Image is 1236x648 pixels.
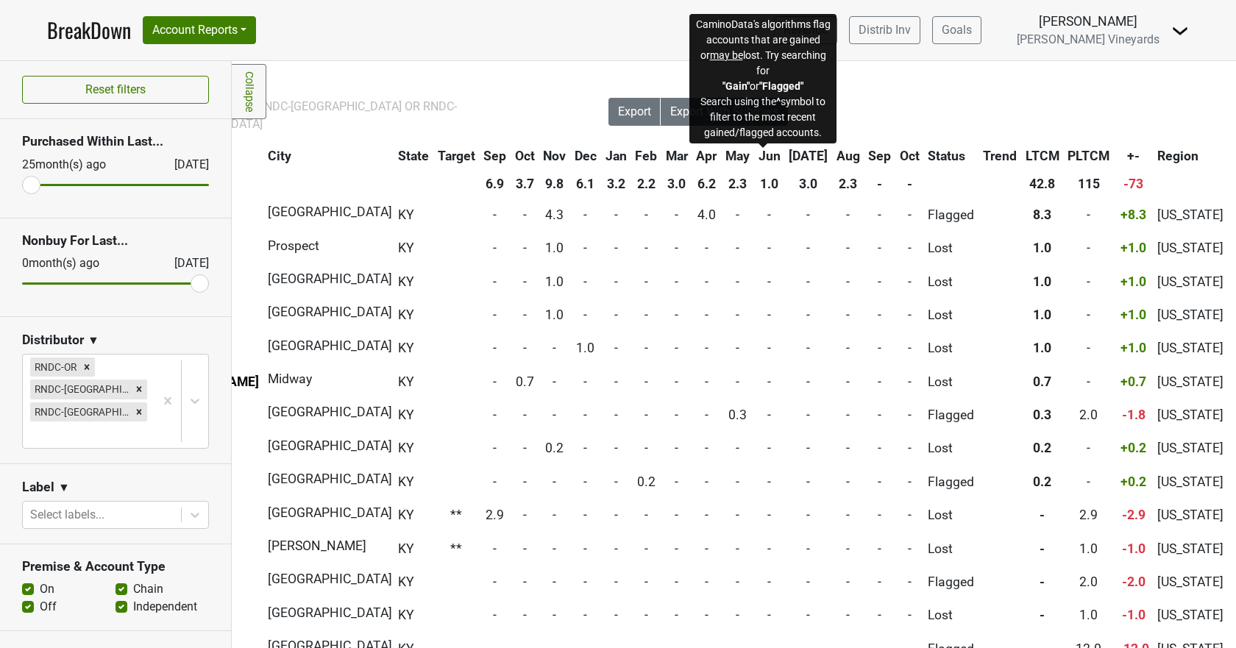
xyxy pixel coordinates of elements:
th: 9.8 [540,171,570,197]
span: [US_STATE] [1157,508,1223,522]
span: [GEOGRAPHIC_DATA] [268,271,392,286]
span: - [846,274,850,289]
span: - [767,274,771,289]
span: - [644,508,648,522]
span: [US_STATE] [1157,341,1223,355]
span: - [767,407,771,422]
span: - [493,207,497,222]
span: [US_STATE] [1157,207,1223,222]
a: Goals [932,16,981,44]
span: -1.8 [1122,407,1146,422]
span: - [767,374,771,389]
a: Collapse [232,64,266,119]
span: - [523,541,527,556]
span: - [705,241,708,255]
span: - [908,274,912,289]
span: ▼ [58,479,70,496]
span: 0.2 [637,474,656,489]
label: Independent [133,598,197,616]
span: +1.0 [1120,307,1146,322]
th: 6.1 [571,171,600,197]
span: - [705,374,708,389]
span: - [1040,508,1045,522]
span: - [644,341,648,355]
span: 0.2 [1033,474,1051,489]
span: - [583,407,587,422]
span: - [675,407,678,422]
span: - [583,207,587,222]
td: Flagged [925,466,979,497]
span: KY [398,541,414,556]
th: 2.3 [722,171,753,197]
span: - [523,307,527,322]
span: - [806,341,810,355]
div: [PERSON_NAME] [1017,12,1159,31]
span: - [806,508,810,522]
th: Feb: activate to sort column ascending [631,143,661,169]
span: [PERSON_NAME] Vineyards [1017,32,1159,46]
span: - [767,307,771,322]
span: +0.2 [1120,441,1146,455]
span: - [767,341,771,355]
span: -73 [1123,177,1143,191]
th: 6.9 [480,171,510,197]
th: Target: activate to sort column ascending [434,143,479,169]
span: KY [398,274,414,289]
span: KY [398,407,414,422]
span: - [493,241,497,255]
span: - [1087,274,1090,289]
span: 1.0 [545,307,564,322]
span: 1.0 [1033,341,1051,355]
span: - [675,508,678,522]
span: - [806,474,810,489]
span: - [614,341,618,355]
span: - [767,508,771,522]
span: [US_STATE] [1157,307,1223,322]
div: Remove RNDC-WA [131,402,147,421]
label: On [40,580,54,598]
span: - [614,441,618,455]
span: 0.7 [1033,374,1051,389]
span: 1.0 [1033,274,1051,289]
span: [US_STATE] [1157,274,1223,289]
span: - [705,474,708,489]
span: - [806,407,810,422]
span: - [614,207,618,222]
span: - [523,474,527,489]
td: Lost [925,432,979,464]
a: BreakDown [47,15,131,46]
span: - [644,374,648,389]
span: -2.9 [1122,508,1146,522]
b: "Gain" [722,80,750,92]
span: - [767,474,771,489]
div: 0 month(s) ago [22,254,139,272]
span: - [553,407,556,422]
span: - [878,407,881,422]
span: - [493,274,497,289]
span: - [736,341,739,355]
span: Status [928,149,965,163]
span: - [583,508,587,522]
span: [GEOGRAPHIC_DATA] [268,405,392,419]
span: ▼ [88,332,99,349]
span: +- [1127,149,1140,163]
span: - [675,274,678,289]
span: - [583,241,587,255]
span: 1.0 [545,274,564,289]
span: - [846,207,850,222]
span: [US_STATE] [1157,474,1223,489]
span: [GEOGRAPHIC_DATA] [268,204,392,219]
span: - [908,508,912,522]
span: - [523,407,527,422]
span: KY [398,374,414,389]
span: - [846,341,850,355]
span: - [644,407,648,422]
th: 3.7 [511,171,539,197]
span: - [908,307,912,322]
span: - [644,207,648,222]
button: Account Reports [143,16,256,44]
th: 115 [1064,171,1113,197]
span: - [614,274,618,289]
span: KY [398,441,414,455]
span: - [493,441,497,455]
